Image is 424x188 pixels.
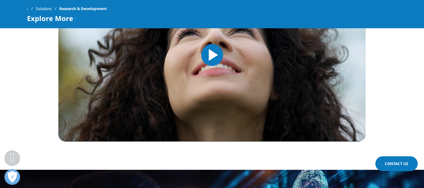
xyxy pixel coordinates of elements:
button: Open Preferences [4,169,20,185]
span: Explore More [27,14,73,22]
button: Play Video [201,44,223,66]
a: Contact Us [375,156,418,171]
span: Contact Us [385,161,408,166]
a: Solutions [36,3,59,14]
span: Research & Development [59,3,107,14]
